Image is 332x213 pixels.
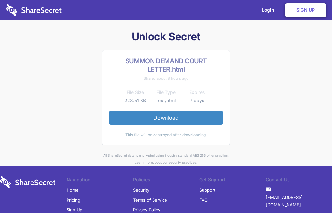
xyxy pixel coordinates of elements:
[67,185,79,195] a: Home
[133,176,200,185] li: Policies
[151,89,181,96] th: File Type
[120,89,151,96] th: File Size
[67,195,80,205] a: Pricing
[109,111,223,124] a: Download
[133,185,149,195] a: Security
[67,176,133,185] li: Navigation
[181,97,212,104] td: 7 days
[135,160,153,164] a: Learn more
[109,131,223,138] div: This file will be destroyed after downloading.
[42,30,291,43] h1: Unlock Secret
[285,3,326,17] a: Sign Up
[199,195,208,205] a: FAQ
[42,152,291,166] div: All ShareSecret data is encrypted using industry standard AES 256 bit encryption. about our secur...
[109,57,223,74] h2: SUMMON DEMAND COURT LETTER.html
[133,195,167,205] a: Terms of Service
[6,4,62,16] img: logo-wordmark-white-trans-d4663122ce5f474addd5e946df7df03e33cb6a1c49d2221995e7729f52c070b2.svg
[199,176,266,185] li: Get Support
[109,75,223,82] div: Shared about 8 hours ago
[151,97,181,104] td: text/html
[199,185,215,195] a: Support
[181,89,212,96] th: Expires
[120,97,151,104] td: 228.51 KB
